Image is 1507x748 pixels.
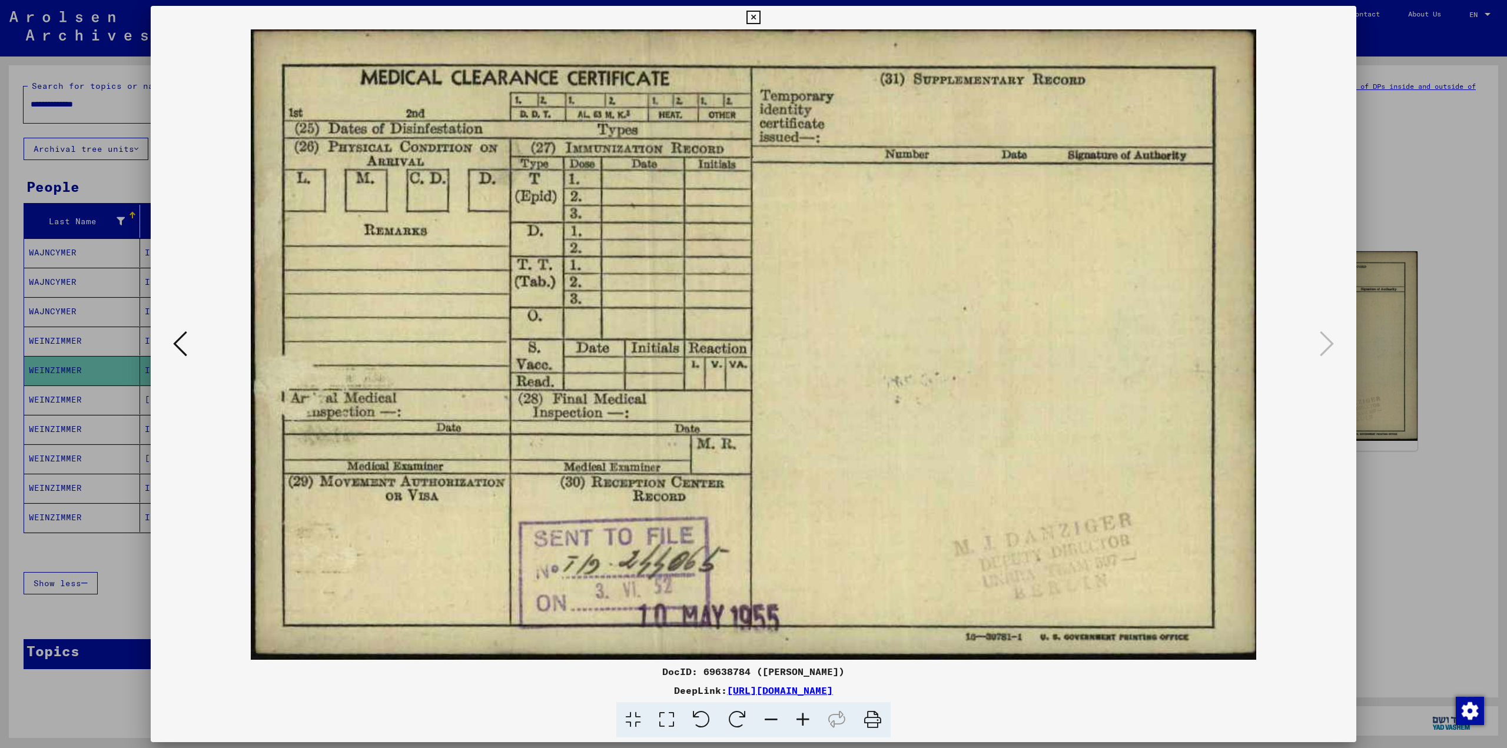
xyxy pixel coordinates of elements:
div: Change consent [1455,696,1483,724]
img: Change consent [1456,697,1484,725]
a: [URL][DOMAIN_NAME] [727,684,833,696]
div: DocID: 69638784 ([PERSON_NAME]) [151,664,1356,679]
div: DeepLink: [151,683,1356,697]
img: 002.jpg [191,29,1316,660]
